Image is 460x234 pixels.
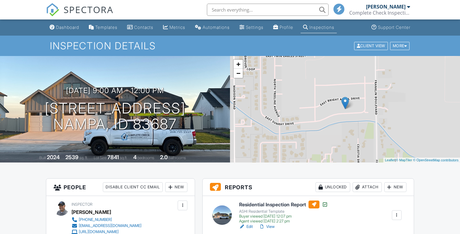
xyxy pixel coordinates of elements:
a: [EMAIL_ADDRESS][DOMAIN_NAME] [71,223,141,229]
a: SPECTORA [46,8,113,21]
a: Client View [354,43,389,48]
a: Templates [86,22,120,33]
span: Lot Size [94,155,106,160]
div: | [383,158,460,163]
a: Contacts [125,22,156,33]
div: 2024 [47,154,60,160]
div: [PERSON_NAME] [366,4,406,10]
a: Metrics [161,22,188,33]
input: Search everything... [207,4,329,16]
div: Complete Check Inspections, LLC [349,10,410,16]
span: bedrooms [138,155,154,160]
a: Settings [237,22,266,33]
div: Metrics [169,25,185,30]
div: Unlocked [315,182,350,192]
div: Templates [95,25,117,30]
h1: [STREET_ADDRESS] Nampa, ID 83687 [45,100,186,133]
div: Support Center [378,25,410,30]
div: ASHI Residential Template [239,209,328,214]
div: Contacts [134,25,153,30]
a: Zoom in [234,60,243,69]
a: Zoom out [234,69,243,78]
h1: Inspection Details [50,40,410,51]
span: bathrooms [169,155,186,160]
div: More [390,42,410,50]
div: Disable Client CC Email [103,182,163,192]
div: New [384,182,406,192]
div: Dashboard [56,25,79,30]
div: 2539 [65,154,78,160]
div: [PERSON_NAME] [71,208,111,217]
a: Inspections [301,22,337,33]
div: Client View [354,42,388,50]
div: 7841 [107,154,119,160]
a: Dashboard [47,22,82,33]
div: Settings [246,25,263,30]
div: Buyer viewed [DATE] 12:07 pm [239,214,328,219]
a: © OpenStreetMap contributors [413,158,458,162]
div: Agent viewed [DATE] 2:27 pm [239,219,328,224]
div: Automations [203,25,230,30]
h6: Residential Inspection Report [239,201,328,208]
h3: People [46,179,195,196]
a: Edit [239,224,253,230]
div: [EMAIL_ADDRESS][DOMAIN_NAME] [79,223,141,228]
h3: [DATE] 9:00 am - 12:00 pm [66,86,164,95]
a: Residential Inspection Report ASHI Residential Template Buyer viewed [DATE] 12:07 pm Agent viewed... [239,201,328,224]
span: Built [39,155,46,160]
div: New [165,182,187,192]
div: Inspections [309,25,334,30]
img: The Best Home Inspection Software - Spectora [46,3,59,16]
a: Automations (Basic) [193,22,232,33]
span: sq.ft. [120,155,127,160]
a: View [259,224,275,230]
a: © MapTiler [396,158,412,162]
a: Leaflet [385,158,395,162]
a: [PHONE_NUMBER] [71,217,141,223]
span: Inspector [71,202,92,207]
a: Company Profile [271,22,296,33]
span: sq. ft. [79,155,88,160]
div: Attach [353,182,382,192]
h3: Reports [203,179,414,196]
div: 4 [133,154,137,160]
a: Support Center [369,22,413,33]
div: 2.0 [160,154,168,160]
div: [PHONE_NUMBER] [79,217,112,222]
div: Profile [280,25,293,30]
span: SPECTORA [64,3,113,16]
